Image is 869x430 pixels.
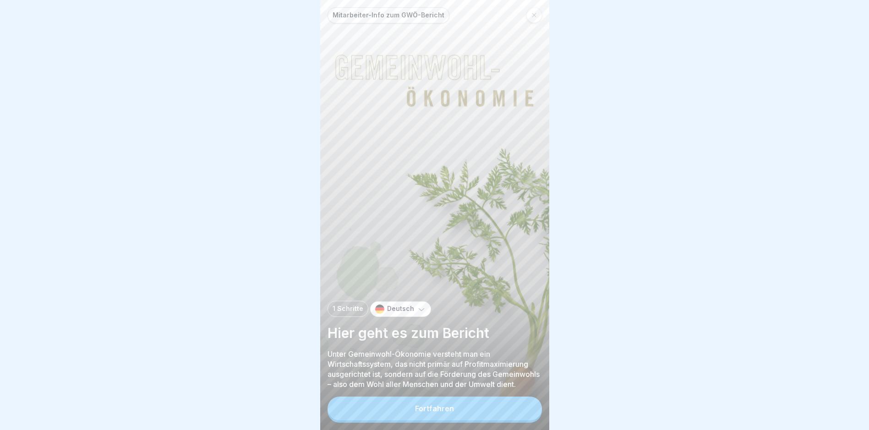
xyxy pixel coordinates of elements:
img: de.svg [375,305,384,314]
div: Fortfahren [415,404,454,413]
p: Unter Gemeinwohl-Ökonomie versteht man ein Wirtschaftssystem, das nicht primär auf Profitmaximier... [328,349,542,389]
p: Deutsch [387,305,414,313]
button: Fortfahren [328,397,542,420]
p: Hier geht es zum Bericht [328,324,542,342]
p: Mitarbeiter-Info zum GWÖ-Bericht [333,11,444,19]
p: 1 Schritte [333,305,363,313]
